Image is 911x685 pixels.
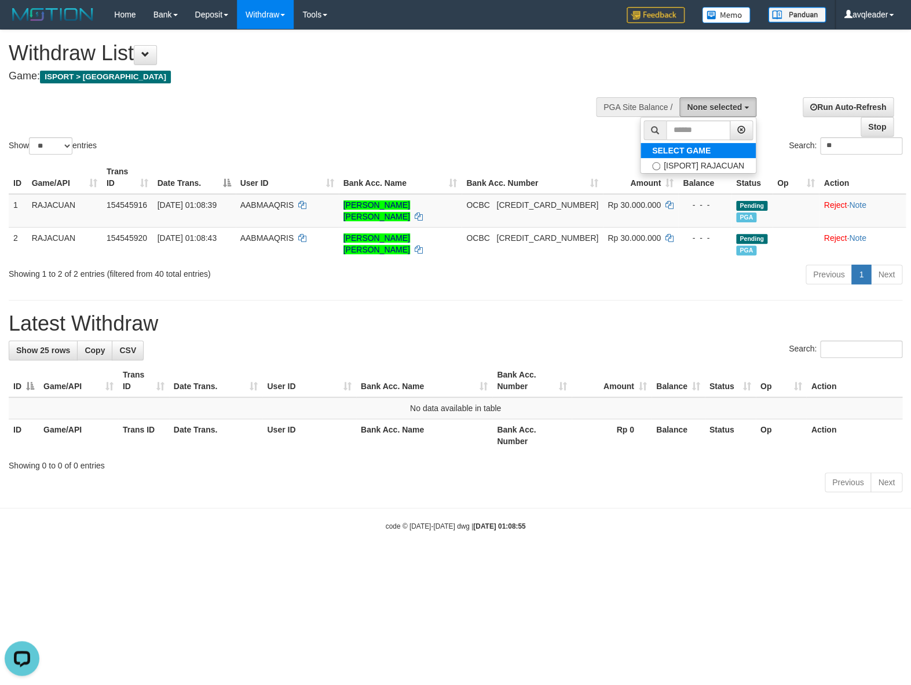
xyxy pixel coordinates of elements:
th: Amount: activate to sort column ascending [603,161,678,194]
a: Stop [861,117,894,137]
span: Pending [736,234,767,244]
span: CSV [119,346,136,355]
label: Search: [789,340,902,358]
input: Search: [820,137,902,155]
td: RAJACUAN [27,194,102,228]
th: Bank Acc. Name: activate to sort column ascending [339,161,462,194]
th: Op: activate to sort column ascending [773,161,819,194]
th: Status [705,419,756,452]
a: Previous [806,265,852,284]
th: Bank Acc. Number: activate to sort column ascending [492,364,572,397]
input: [ISPORT] RAJACUAN [652,162,660,170]
td: 2 [9,227,27,260]
a: SELECT GAME [641,143,756,158]
span: AABMAAQRIS [240,233,294,243]
th: Date Trans. [169,419,263,452]
span: OCBC [466,200,489,210]
a: Show 25 rows [9,340,78,360]
th: Trans ID [118,419,169,452]
span: ISPORT > [GEOGRAPHIC_DATA] [40,71,171,83]
th: Op [756,419,807,452]
th: Balance [652,419,705,452]
span: 154545920 [107,233,147,243]
a: Next [870,472,902,492]
a: Run Auto-Refresh [803,97,894,117]
img: panduan.png [768,7,826,23]
img: MOTION_logo.png [9,6,97,23]
th: Bank Acc. Name: activate to sort column ascending [356,364,492,397]
th: Balance [678,161,731,194]
h1: Latest Withdraw [9,312,902,335]
td: · [819,227,906,260]
th: User ID: activate to sort column ascending [236,161,339,194]
span: OCBC [466,233,489,243]
th: Trans ID: activate to sort column ascending [118,364,169,397]
div: - - - [683,232,727,244]
a: Reject [824,233,847,243]
th: Game/API: activate to sort column ascending [39,364,118,397]
th: Bank Acc. Number [492,419,572,452]
span: Rp 30.000.000 [608,233,661,243]
a: Note [849,200,866,210]
button: None selected [679,97,756,117]
th: Trans ID: activate to sort column ascending [102,161,153,194]
strong: [DATE] 01:08:55 [473,522,525,530]
th: ID [9,161,27,194]
th: Balance: activate to sort column ascending [652,364,705,397]
th: ID: activate to sort column descending [9,364,39,397]
div: - - - [683,199,727,211]
span: Show 25 rows [16,346,70,355]
td: 1 [9,194,27,228]
a: Reject [824,200,847,210]
span: Rp 30.000.000 [608,200,661,210]
span: PGA [736,246,756,255]
img: Button%20Memo.svg [702,7,751,23]
span: Copy 693815733169 to clipboard [496,200,598,210]
a: Copy [77,340,112,360]
input: Search: [820,340,902,358]
span: 154545916 [107,200,147,210]
th: Action [806,419,902,452]
select: Showentries [29,137,72,155]
span: PGA [736,213,756,222]
button: Open LiveChat chat widget [5,5,39,39]
a: [PERSON_NAME] [PERSON_NAME] [343,233,410,254]
label: [ISPORT] RAJACUAN [641,158,756,173]
th: Rp 0 [572,419,652,452]
span: Pending [736,201,767,211]
b: SELECT GAME [652,146,711,155]
span: Copy 693815733169 to clipboard [496,233,598,243]
a: 1 [851,265,871,284]
th: User ID [262,419,356,452]
img: Feedback.jpg [627,7,685,23]
th: Bank Acc. Number: activate to sort column ascending [462,161,603,194]
th: ID [9,419,39,452]
div: Showing 0 to 0 of 0 entries [9,455,902,471]
td: · [819,194,906,228]
div: Showing 1 to 2 of 2 entries (filtered from 40 total entries) [9,263,371,280]
a: Note [849,233,866,243]
th: Date Trans.: activate to sort column descending [153,161,236,194]
th: Bank Acc. Name [356,419,492,452]
th: Status [731,161,773,194]
th: Amount: activate to sort column ascending [572,364,652,397]
th: Status: activate to sort column ascending [705,364,756,397]
span: AABMAAQRIS [240,200,294,210]
td: No data available in table [9,397,902,419]
span: None selected [687,102,742,112]
th: Op: activate to sort column ascending [756,364,807,397]
small: code © [DATE]-[DATE] dwg | [386,522,526,530]
th: Game/API: activate to sort column ascending [27,161,102,194]
th: Action [819,161,906,194]
td: RAJACUAN [27,227,102,260]
th: User ID: activate to sort column ascending [262,364,356,397]
th: Date Trans.: activate to sort column ascending [169,364,263,397]
a: [PERSON_NAME] [PERSON_NAME] [343,200,410,221]
th: Action [806,364,902,397]
span: [DATE] 01:08:39 [158,200,217,210]
a: CSV [112,340,144,360]
span: [DATE] 01:08:43 [158,233,217,243]
a: Next [870,265,902,284]
h1: Withdraw List [9,42,596,65]
th: Game/API [39,419,118,452]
